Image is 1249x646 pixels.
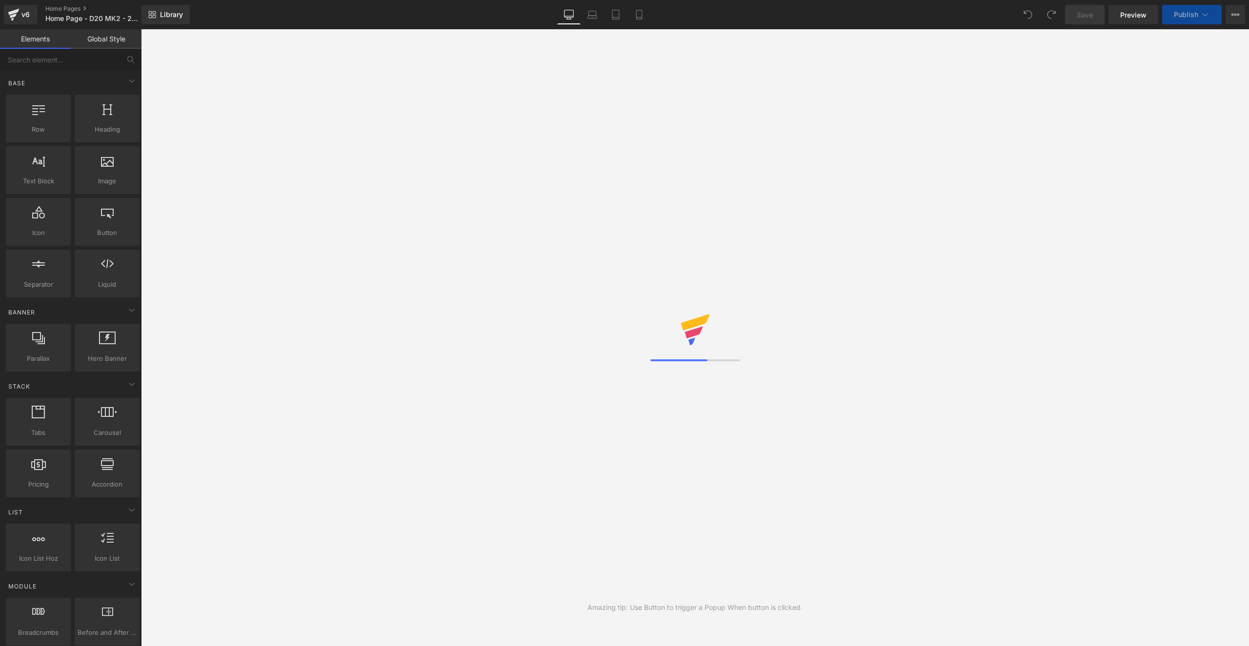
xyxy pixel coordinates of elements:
[7,582,38,591] span: Module
[78,353,137,364] span: Hero Banner
[7,382,31,391] span: Stack
[1042,5,1061,24] button: Redo
[7,308,36,317] span: Banner
[78,124,137,135] span: Heading
[627,5,651,24] a: Mobile
[7,508,24,517] span: List
[9,228,68,238] span: Icon
[1018,5,1038,24] button: Undo
[4,5,38,24] a: v6
[1120,10,1147,20] span: Preview
[78,627,137,638] span: Before and After Images
[45,5,158,13] a: Home Pages
[141,5,190,24] a: New Library
[1226,5,1245,24] button: More
[9,176,68,186] span: Text Block
[20,8,32,21] div: v6
[78,428,137,438] span: Carousel
[581,5,604,24] a: Laptop
[587,602,803,613] div: Amazing tip: Use Button to trigger a Popup When button is clicked.
[9,428,68,438] span: Tabs
[9,479,68,489] span: Pricing
[78,279,137,290] span: Liquid
[557,5,581,24] a: Desktop
[9,124,68,135] span: Row
[9,353,68,364] span: Parallax
[78,553,137,564] span: Icon List
[160,10,183,19] span: Library
[1162,5,1222,24] button: Publish
[9,627,68,638] span: Breadcrumbs
[1174,11,1198,19] span: Publish
[45,15,139,22] span: Home Page - D20 MK2 - 2025
[7,78,26,88] span: Base
[78,479,137,489] span: Accordion
[9,553,68,564] span: Icon List Hoz
[1108,5,1158,24] a: Preview
[9,279,68,290] span: Separator
[1077,10,1093,20] span: Save
[78,228,137,238] span: Button
[71,29,141,49] a: Global Style
[78,176,137,186] span: Image
[604,5,627,24] a: Tablet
